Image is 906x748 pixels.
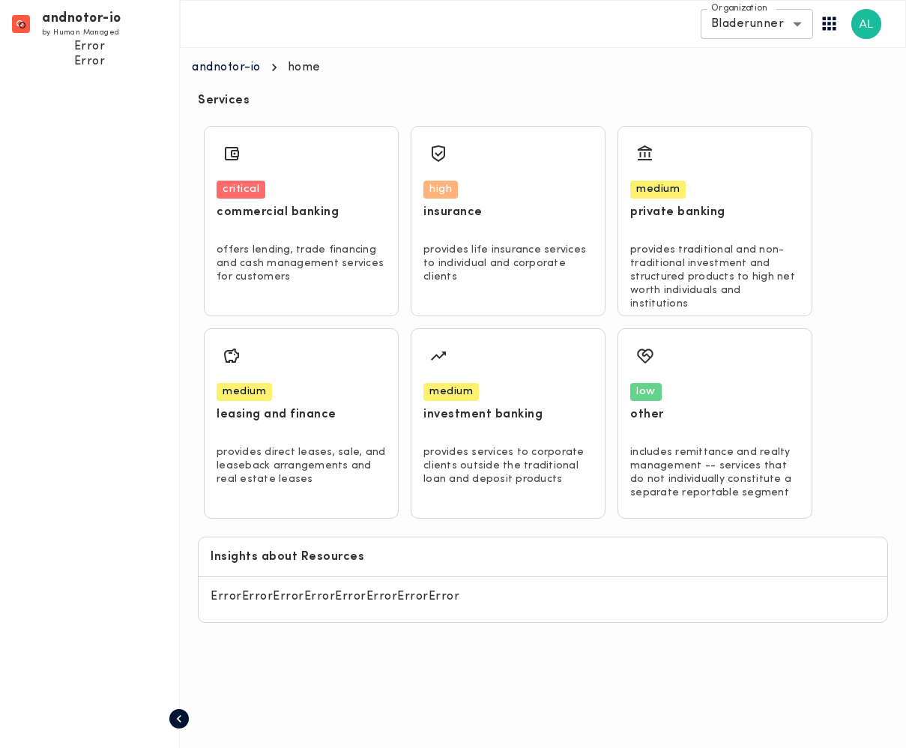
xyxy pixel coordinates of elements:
[335,589,366,604] p: Error
[423,205,593,220] h6: insurance
[242,589,274,604] p: Error
[42,28,119,37] span: by Human Managed
[217,407,386,422] h6: leasing and finance
[217,446,386,486] p: provides direct leases, sale, and leaseback arrangements and real estate leases
[423,446,593,486] p: provides services to corporate clients outside the traditional loan and deposit products
[397,589,429,604] p: Error
[630,244,800,311] p: provides traditional and non-traditional investment and structured products to high net worth ind...
[711,2,767,15] label: Organization
[217,182,265,197] span: critical
[211,549,875,564] h6: Insights about Resources
[423,182,458,197] span: high
[192,60,894,75] nav: breadcrumb
[423,407,593,422] h6: investment banking
[217,384,272,399] span: medium
[217,244,386,284] p: offers lending, trade financing and cash management services for customers
[273,589,304,604] p: Error
[366,589,398,604] p: Error
[630,384,662,399] span: low
[423,384,479,399] span: medium
[288,60,321,75] p: home
[630,182,686,197] span: medium
[198,93,250,108] h6: Services
[211,589,242,604] p: Error
[630,407,800,422] h6: other
[630,205,800,220] h6: private banking
[304,589,336,604] p: Error
[851,9,881,39] img: Agnes Lazo
[74,39,106,54] p: Error
[74,54,106,69] p: Error
[217,205,386,220] h6: commercial banking
[192,61,261,73] a: andnotor-io
[423,244,593,284] p: provides life insurance services to individual and corporate clients
[630,446,800,500] p: includes remittance and realty management -- services that do not individually constitute a separ...
[42,13,121,24] h6: andnotor-io
[429,589,460,604] p: Error
[701,9,813,39] div: Bladerunner
[845,3,887,45] button: User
